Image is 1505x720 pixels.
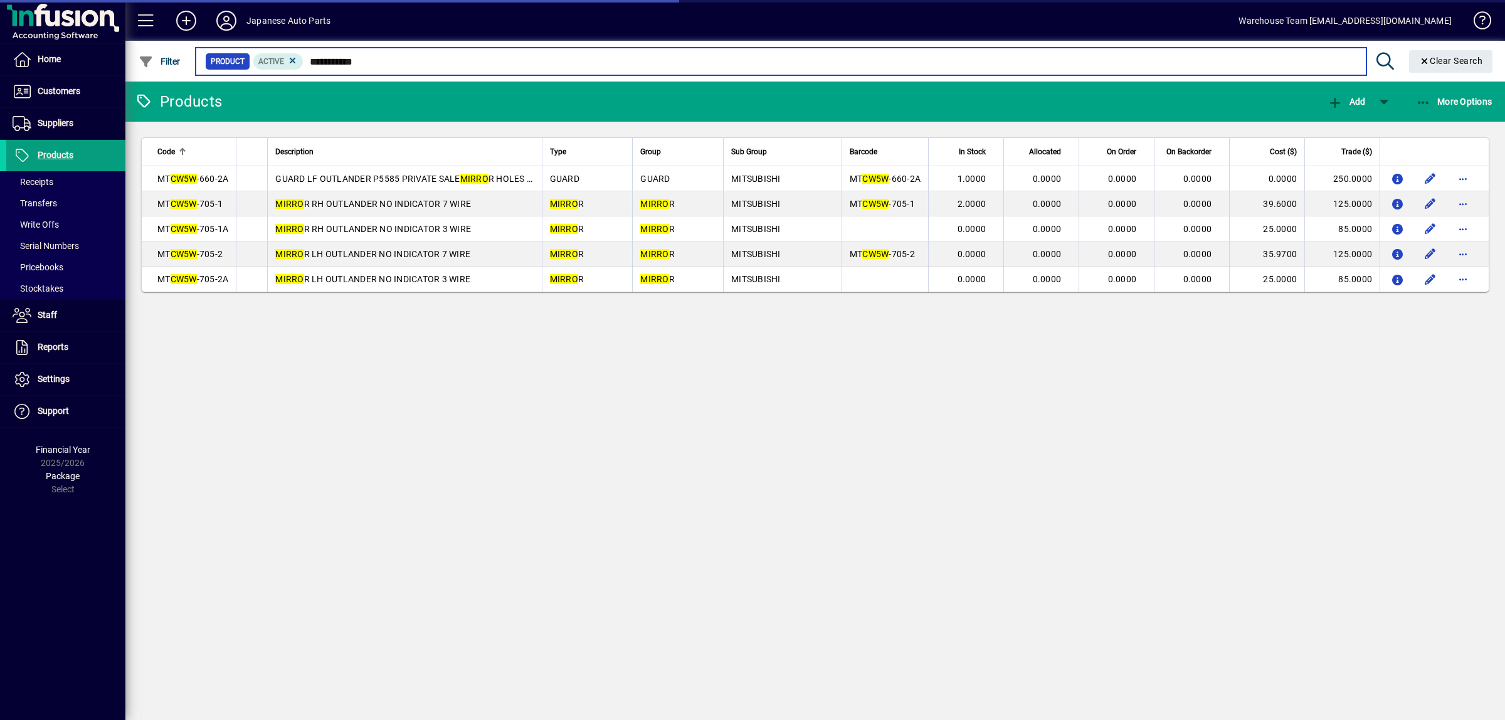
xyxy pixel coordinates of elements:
button: Edit [1420,219,1440,239]
a: Staff [6,300,125,331]
button: Edit [1420,244,1440,264]
button: More options [1453,194,1473,214]
td: 125.0000 [1304,191,1380,216]
a: Customers [6,76,125,107]
span: 0.0000 [1183,274,1212,284]
button: Edit [1420,169,1440,189]
span: 2.0000 [958,199,986,209]
a: Transfers [6,193,125,214]
span: Transfers [13,198,57,208]
a: Support [6,396,125,427]
td: 25.0000 [1229,267,1304,292]
button: Filter [135,50,184,73]
button: Clear [1409,50,1493,73]
div: On Backorder [1162,145,1223,159]
em: MIRRO [275,199,304,209]
span: R RH OUTLANDER NO INDICATOR 7 WIRE [275,199,471,209]
span: Pricebooks [13,262,63,272]
em: MIRRO [640,249,668,259]
em: MIRRO [640,224,668,234]
em: MIRRO [550,274,578,284]
a: Suppliers [6,108,125,139]
em: CW5W [171,199,197,209]
span: GUARD LF OUTLANDER P5585 PRIVATE SALE R HOLES FILLED [275,174,556,184]
span: MT -705-2A [157,274,228,284]
a: Serial Numbers [6,235,125,257]
span: Package [46,471,80,481]
td: 85.0000 [1304,216,1380,241]
span: 0.0000 [1108,249,1137,259]
span: R [550,224,584,234]
span: MITSUBISHI [731,199,781,209]
span: GUARD [640,174,670,184]
em: MIRRO [460,174,488,184]
button: Add [1324,90,1368,113]
span: 0.0000 [958,249,986,259]
span: 0.0000 [1108,174,1137,184]
span: Stocktakes [13,283,63,294]
em: CW5W [862,174,889,184]
a: Receipts [6,171,125,193]
em: CW5W [171,174,197,184]
span: MITSUBISHI [731,224,781,234]
span: Settings [38,374,70,384]
td: 0.0000 [1229,166,1304,191]
span: MITSUBISHI [731,249,781,259]
em: MIRRO [550,249,578,259]
span: Cost ($) [1270,145,1297,159]
span: R [640,249,675,259]
span: 0.0000 [1183,224,1212,234]
div: Code [157,145,228,159]
a: Write Offs [6,214,125,235]
td: 35.9700 [1229,241,1304,267]
button: Add [166,9,206,32]
span: Suppliers [38,118,73,128]
span: Write Offs [13,220,59,230]
span: Serial Numbers [13,241,79,251]
div: Description [275,145,534,159]
span: 0.0000 [958,274,986,284]
span: 0.0000 [958,224,986,234]
a: Settings [6,364,125,395]
span: On Backorder [1166,145,1212,159]
span: R RH OUTLANDER NO INDICATOR 3 WIRE [275,224,471,234]
span: R [640,199,675,209]
span: Products [38,150,73,160]
span: R [550,249,584,259]
span: R [550,199,584,209]
span: Active [258,57,284,66]
span: GUARD [550,174,579,184]
button: More options [1453,169,1473,189]
button: More options [1453,219,1473,239]
a: Pricebooks [6,257,125,278]
span: 0.0000 [1183,249,1212,259]
span: Group [640,145,661,159]
div: Barcode [850,145,921,159]
span: R LH OUTLANDER NO INDICATOR 7 WIRE [275,249,470,259]
span: MT -705-2 [157,249,223,259]
div: Type [550,145,625,159]
span: Description [275,145,314,159]
em: MIRRO [275,249,304,259]
em: MIRRO [640,199,668,209]
em: MIRRO [640,274,668,284]
div: In Stock [936,145,997,159]
span: Filter [139,56,181,66]
span: Trade ($) [1341,145,1372,159]
button: Profile [206,9,246,32]
span: Home [38,54,61,64]
span: Allocated [1029,145,1061,159]
td: 85.0000 [1304,267,1380,292]
a: Stocktakes [6,278,125,299]
span: Code [157,145,175,159]
span: MT -705-1A [157,224,228,234]
a: Knowledge Base [1464,3,1489,43]
em: MIRRO [275,274,304,284]
button: Edit [1420,269,1440,289]
button: More options [1453,269,1473,289]
div: Products [135,92,222,112]
span: 0.0000 [1033,199,1062,209]
em: CW5W [171,249,197,259]
span: 0.0000 [1183,174,1212,184]
span: Type [550,145,566,159]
